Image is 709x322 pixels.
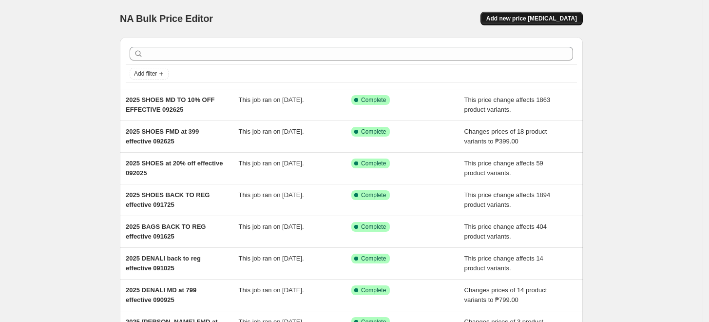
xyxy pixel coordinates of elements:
span: 2025 SHOES at 20% off effective 092025 [126,160,223,177]
span: This price change affects 1894 product variants. [464,191,551,208]
span: This job ran on [DATE]. [239,160,304,167]
span: Complete [361,160,386,167]
span: This job ran on [DATE]. [239,286,304,294]
span: 2025 SHOES BACK TO REG effective 091725 [126,191,210,208]
span: This job ran on [DATE]. [239,255,304,262]
span: Complete [361,286,386,294]
span: Complete [361,128,386,136]
span: This price change affects 1863 product variants. [464,96,551,113]
span: 2025 BAGS BACK TO REG effective 091625 [126,223,206,240]
span: Add new price [MEDICAL_DATA] [486,15,577,22]
span: Complete [361,255,386,262]
span: 2025 SHOES FMD at 399 effective 092625 [126,128,199,145]
span: This job ran on [DATE]. [239,96,304,103]
button: Add filter [130,68,169,80]
span: 2025 DENALI MD at 799 effective 090925 [126,286,196,303]
span: This job ran on [DATE]. [239,191,304,199]
span: Changes prices of 14 product variants to ₱799.00 [464,286,547,303]
span: Complete [361,191,386,199]
span: 2025 SHOES MD TO 10% OFF EFFECTIVE 092625 [126,96,215,113]
span: This price change affects 14 product variants. [464,255,543,272]
span: This price change affects 59 product variants. [464,160,543,177]
span: Complete [361,223,386,231]
span: This job ran on [DATE]. [239,128,304,135]
span: This job ran on [DATE]. [239,223,304,230]
span: This price change affects 404 product variants. [464,223,547,240]
span: Add filter [134,70,157,78]
span: NA Bulk Price Editor [120,13,213,24]
span: Changes prices of 18 product variants to ₱399.00 [464,128,547,145]
span: 2025 DENALI back to reg effective 091025 [126,255,201,272]
span: Complete [361,96,386,104]
button: Add new price [MEDICAL_DATA] [480,12,583,25]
